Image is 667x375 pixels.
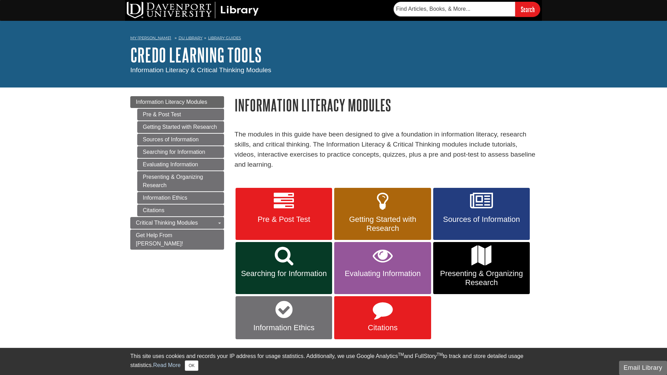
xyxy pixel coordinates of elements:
[339,323,426,332] span: Citations
[334,296,431,339] a: Citations
[236,188,332,240] a: Pre & Post Test
[130,33,537,44] nav: breadcrumb
[185,360,198,371] button: Close
[179,35,203,40] a: DU Library
[137,171,224,191] a: Presenting & Organizing Research
[394,2,515,16] input: Find Articles, Books, & More...
[136,99,207,105] span: Information Literacy Modules
[241,269,327,278] span: Searching for Information
[339,269,426,278] span: Evaluating Information
[130,217,224,229] a: Critical Thinking Modules
[153,362,181,368] a: Read More
[241,323,327,332] span: Information Ethics
[130,44,262,66] a: Credo Learning Tools
[136,220,198,226] span: Critical Thinking Modules
[127,2,259,18] img: DU Library
[394,2,540,17] form: Searches DU Library's articles, books, and more
[339,215,426,233] span: Getting Started with Research
[437,352,443,357] sup: TM
[130,96,224,250] div: Guide Page Menu
[137,109,224,120] a: Pre & Post Test
[433,188,530,240] a: Sources of Information
[236,242,332,294] a: Searching for Information
[334,242,431,294] a: Evaluating Information
[438,269,525,287] span: Presenting & Organizing Research
[208,35,241,40] a: Library Guides
[137,121,224,133] a: Getting Started with Research
[398,352,404,357] sup: TM
[137,192,224,204] a: Information Ethics
[137,134,224,145] a: Sources of Information
[136,232,183,247] span: Get Help From [PERSON_NAME]!
[137,146,224,158] a: Searching for Information
[241,215,327,224] span: Pre & Post Test
[438,215,525,224] span: Sources of Information
[236,296,332,339] a: Information Ethics
[433,242,530,294] a: Presenting & Organizing Research
[234,96,537,114] h1: Information Literacy Modules
[130,96,224,108] a: Information Literacy Modules
[130,352,537,371] div: This site uses cookies and records your IP address for usage statistics. Additionally, we use Goo...
[234,130,537,169] p: The modules in this guide have been designed to give a foundation in information literacy, resear...
[515,2,540,17] input: Search
[334,188,431,240] a: Getting Started with Research
[137,205,224,216] a: Citations
[130,230,224,250] a: Get Help From [PERSON_NAME]!
[130,35,171,41] a: My [PERSON_NAME]
[619,361,667,375] button: Email Library
[130,66,271,74] span: Information Literacy & Critical Thinking Modules
[137,159,224,170] a: Evaluating Information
